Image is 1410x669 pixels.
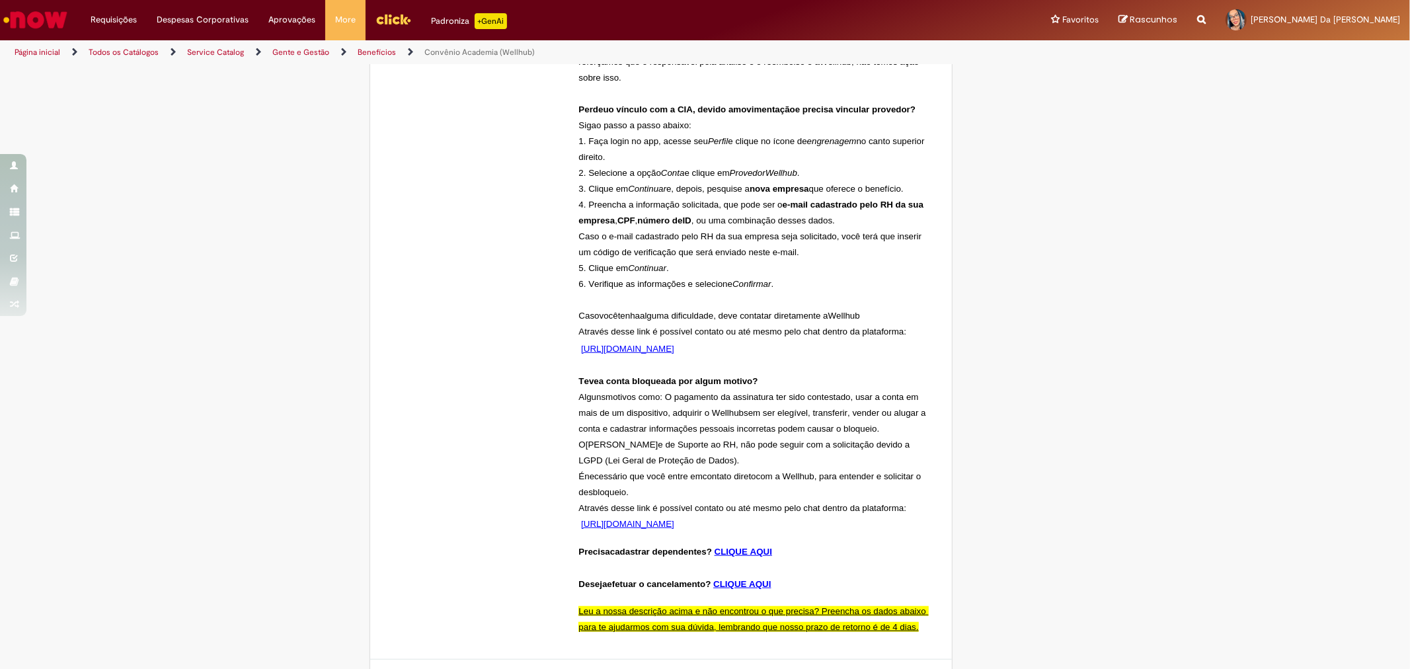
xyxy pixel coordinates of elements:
[691,216,835,225] span: , ou uma combinação desses dados.
[683,216,691,225] span: ID
[697,104,733,114] span: devido a
[578,471,923,497] span: , para entender e solicitar o desbloqueio.
[578,579,585,589] span: D
[666,184,750,194] span: e, depois, pesquise a
[637,216,682,225] span: número de
[10,40,930,65] ul: Trilhas de página
[713,579,771,589] span: CLIQUE AQUI
[578,136,708,146] span: 1. Faça login no app, acesse seu
[578,104,584,114] span: P
[578,184,628,194] span: 3. Clique em
[1,7,69,33] img: ServiceNow
[617,216,635,225] span: CPF
[578,200,782,210] span: 4. Preencha a informação solicitada, que pode ser o
[728,136,806,146] span: e clique no ícone de
[685,168,730,178] span: e clique em
[578,392,584,402] span: A
[828,311,855,321] span: Wellhu
[604,327,860,336] span: s desse link é possível contato ou até mesmo pelo chat dentro da
[604,503,906,513] span: s desse link é possível contato ou até mesmo pelo chat dentro da plataforma:
[607,579,711,589] span: efetuar o cancelamento?
[584,547,610,557] span: recisa
[740,311,828,321] span: contatar diretamente a
[609,104,695,114] span: o vínculo com a CIA,
[713,580,771,589] a: CLIQUE AQUI
[587,503,604,514] span: ravé
[187,47,244,58] a: Service Catalog
[157,13,249,26] span: Despesas Corporativas
[578,200,925,225] span: e-mail cadastrado pelo RH da sua empresa
[578,440,585,450] span: O
[578,408,928,434] span: sem ser elegível, transferir, vender ou alugar a conta e cadastrar informações pessoais incorreta...
[335,13,356,26] span: More
[719,311,733,321] span: dev
[703,471,756,481] span: contato direto
[578,279,732,289] span: 6. Verifique as informações e selecione
[578,263,628,273] span: 5. Clique em
[732,279,771,289] span: Confirmar
[732,311,737,321] span: e
[734,104,795,114] span: movimentação
[578,440,912,465] span: e de Suporte ao RH, não pode seguir com a solicitação devido a LGPD (Lei Geral de Proteção de Dad...
[578,231,923,257] span: Caso o e-mail cadastrado pelo RH da sua empresa seja solicitado, você terá que inserir um código ...
[586,440,658,450] span: [PERSON_NAME]
[581,344,674,354] a: [URL][DOMAIN_NAME]
[756,471,780,481] span: com a
[765,168,797,178] span: Wellhub
[640,311,713,321] span: alguma dificuldade
[807,136,857,146] span: engrenagem
[610,547,712,557] span: cadastrar dependentes?
[739,408,744,418] span: b
[862,327,906,336] span: plataforma:
[594,311,599,321] span: o
[424,47,535,58] a: Convênio Academia (Wellhub)
[578,392,921,418] span: motivos como: O pagamento da assinatura ter sido contestado, usar a conta em mais de um dispositi...
[855,311,859,321] span: b
[584,471,622,482] span: necessári
[578,376,584,386] span: T
[584,120,596,131] span: iga
[771,279,774,289] span: .
[628,263,666,273] span: Continuar
[584,376,599,386] span: eve
[750,184,809,194] span: nova empresa
[578,136,927,162] span: no canto superior direito.
[809,471,814,481] span: b
[578,57,921,83] span: , não temos ação sobre isso.
[578,547,584,557] span: P
[1062,13,1099,26] span: Favoritos
[596,120,689,130] span: o passo a passo abaixo
[475,13,507,29] p: +GenAi
[272,47,329,58] a: Gente e Gestão
[581,520,674,529] a: [URL][DOMAIN_NAME]
[578,327,584,336] span: A
[89,47,159,58] a: Todos os Catálogos
[578,120,584,130] span: S
[431,13,507,29] div: Padroniza
[797,168,800,178] span: .
[783,471,810,482] span: Wellhu
[622,471,703,481] span: o que você entre em
[795,104,910,114] span: e precisa vincular provedor
[584,327,604,337] span: travé
[809,184,904,194] span: que oferece o benefício.
[910,104,916,114] span: ?
[1130,13,1177,26] span: Rascunhos
[578,311,585,321] span: C
[820,57,851,67] span: Wellhub
[581,519,674,529] span: [URL][DOMAIN_NAME]
[578,168,661,178] span: 2. Selecione a opção
[715,547,772,557] a: CLIQUE AQUI
[618,311,640,321] span: tenha
[358,47,396,58] a: Benefícios
[599,376,758,386] span: a conta bloqueada por algum motivo?
[1251,14,1400,25] span: [PERSON_NAME] Da [PERSON_NAME]
[584,104,608,115] span: erdeu
[585,311,594,321] span: as
[628,184,666,194] span: Continuar
[578,41,909,67] span: Caso você tenha problemas ou demora quanto a isso, estaremos à disposição, mas reforçamos que o r...
[661,168,685,178] span: Conta
[375,9,411,29] img: click_logo_yellow_360x200.png
[91,13,137,26] span: Requisições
